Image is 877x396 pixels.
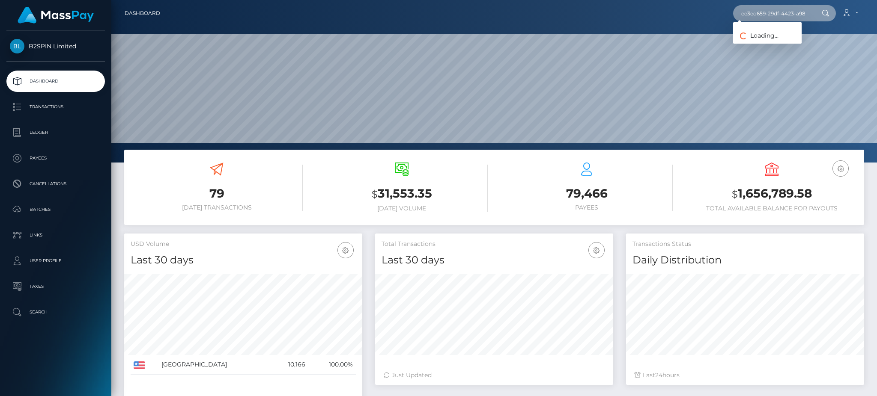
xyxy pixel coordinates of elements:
[10,306,101,319] p: Search
[382,253,607,268] h4: Last 30 days
[316,205,488,212] h6: [DATE] Volume
[632,253,858,268] h4: Daily Distribution
[686,185,858,203] h3: 1,656,789.58
[10,280,101,293] p: Taxes
[272,355,309,375] td: 10,166
[10,152,101,165] p: Payees
[158,355,272,375] td: [GEOGRAPHIC_DATA]
[6,225,105,246] a: Links
[6,71,105,92] a: Dashboard
[6,250,105,272] a: User Profile
[10,229,101,242] p: Links
[308,355,356,375] td: 100.00%
[131,185,303,202] h3: 79
[382,240,607,248] h5: Total Transactions
[6,42,105,50] span: B2SPIN Limited
[501,185,673,202] h3: 79,466
[372,188,378,200] small: $
[732,188,738,200] small: $
[316,185,488,203] h3: 31,553.35
[10,100,101,113] p: Transactions
[131,204,303,211] h6: [DATE] Transactions
[6,301,105,323] a: Search
[6,276,105,297] a: Taxes
[6,148,105,169] a: Payees
[10,39,24,53] img: B2SPIN Limited
[131,240,356,248] h5: USD Volume
[6,96,105,118] a: Transactions
[6,199,105,220] a: Batches
[635,371,856,380] div: Last hours
[6,173,105,195] a: Cancellations
[131,253,356,268] h4: Last 30 days
[18,7,94,24] img: MassPay Logo
[655,371,662,379] span: 24
[10,203,101,216] p: Batches
[501,204,673,211] h6: Payees
[10,254,101,267] p: User Profile
[733,32,779,39] span: Loading...
[384,371,605,380] div: Just Updated
[10,75,101,88] p: Dashboard
[632,240,858,248] h5: Transactions Status
[134,361,145,369] img: US.png
[686,205,858,212] h6: Total Available Balance for Payouts
[733,5,814,21] input: Search...
[125,4,160,22] a: Dashboard
[10,126,101,139] p: Ledger
[10,177,101,190] p: Cancellations
[6,122,105,143] a: Ledger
